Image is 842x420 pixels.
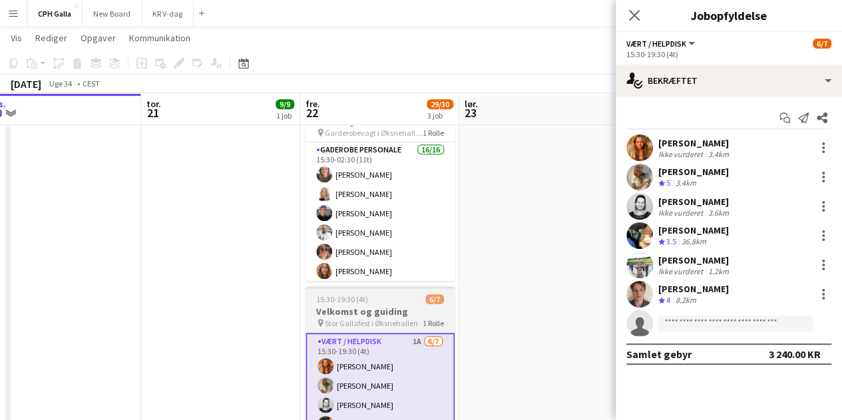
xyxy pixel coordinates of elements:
span: 5 [666,178,670,188]
div: 1 job [276,110,294,120]
span: Uge 34 [44,79,77,89]
span: 1 Rolle [423,128,444,138]
span: 6/7 [425,294,444,304]
div: [PERSON_NAME] [658,137,732,149]
span: Rediger [35,32,67,44]
a: Vis [5,29,27,47]
div: [PERSON_NAME] [658,283,729,295]
span: Vært / Helpdisk [626,39,686,49]
span: Vis [11,32,22,44]
div: 3.6km [706,208,732,218]
button: Vært / Helpdisk [626,39,697,49]
span: 4 [666,295,670,305]
div: 8.2km [673,295,699,306]
span: 9/9 [276,99,294,109]
span: 6/7 [813,39,831,49]
div: Bekræftet [616,65,842,97]
button: New Board [83,1,142,27]
div: 1.2km [706,266,732,276]
span: Opgaver [81,32,116,44]
div: Ikke vurderet [658,266,706,276]
span: 3.5 [666,236,676,246]
span: 23 [463,105,478,120]
div: [PERSON_NAME] [658,196,732,208]
app-job-card: 15:30-02:30 (11t) (Sat)16/16Garderobepersonale og afvikling Garderobevagt i Øksnehallen til stor ... [306,84,455,281]
span: Stor Gallafest i Øksnehallen [325,318,418,328]
div: 3.4km [706,149,732,159]
button: KR V-dag [142,1,194,27]
span: 21 [144,105,161,120]
div: 3.4km [673,178,699,189]
div: 15:30-19:30 (4t) [626,49,831,59]
div: Samlet gebyr [626,347,692,361]
div: 3 job [427,110,453,120]
button: CPH Galla [27,1,83,27]
div: 3 240.00 KR [769,347,821,361]
span: Garderobevagt i Øksnehallen til stor gallafest [325,128,423,138]
h3: Jobopfyldelse [616,7,842,24]
h3: Velkomst og guiding [306,306,455,317]
div: 36.8km [679,236,709,248]
div: CEST [83,79,100,89]
span: 15:30-19:30 (4t) [316,294,368,304]
div: Ikke vurderet [658,208,706,218]
span: lør. [465,98,478,110]
span: 29/30 [427,99,453,109]
span: tor. [146,98,161,110]
span: 22 [304,105,320,120]
div: [DATE] [11,77,41,91]
div: Ikke vurderet [658,149,706,159]
a: Opgaver [75,29,121,47]
a: Rediger [30,29,73,47]
div: [PERSON_NAME] [658,166,729,178]
a: Kommunikation [124,29,196,47]
span: Kommunikation [129,32,190,44]
div: [PERSON_NAME] [658,224,729,236]
div: [PERSON_NAME] [658,254,732,266]
span: fre. [306,98,320,110]
span: 1 Rolle [423,318,444,328]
